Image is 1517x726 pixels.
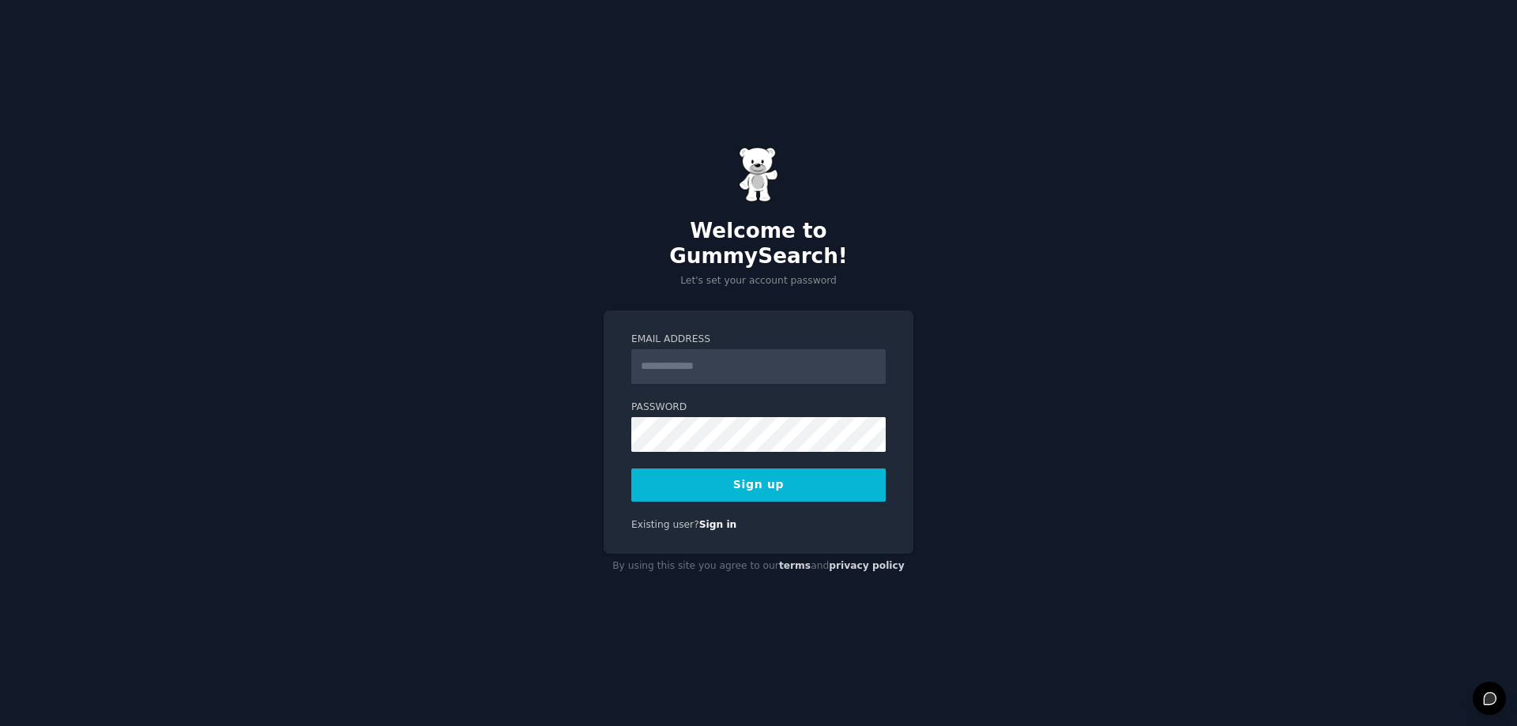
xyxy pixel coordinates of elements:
span: Existing user? [631,519,699,530]
a: Sign in [699,519,737,530]
h2: Welcome to GummySearch! [604,219,913,269]
a: privacy policy [829,560,905,571]
label: Email Address [631,333,886,347]
p: Let's set your account password [604,274,913,288]
button: Sign up [631,468,886,502]
a: terms [779,560,811,571]
div: By using this site you agree to our and [604,554,913,579]
img: Gummy Bear [739,147,778,202]
label: Password [631,401,886,415]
